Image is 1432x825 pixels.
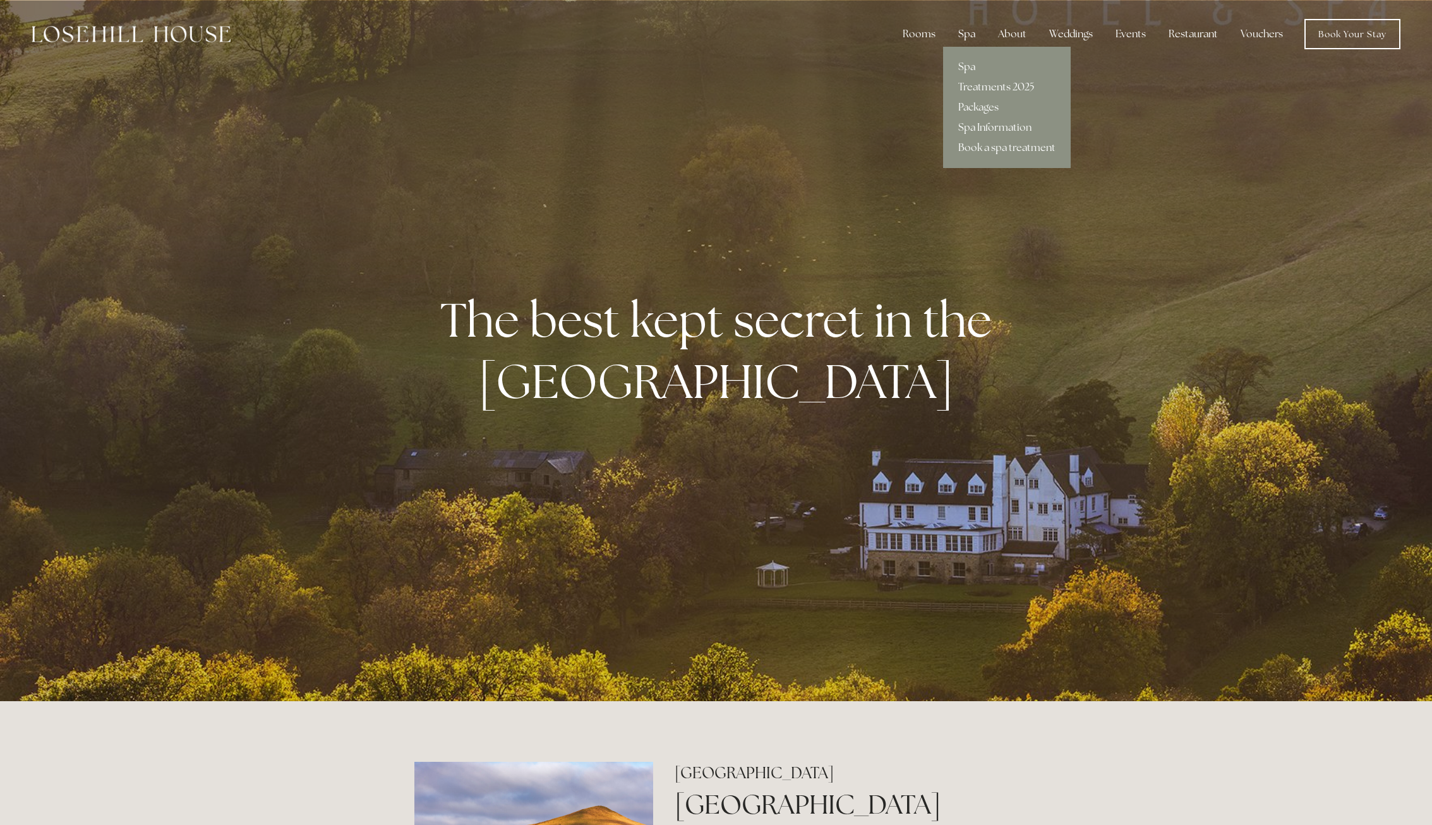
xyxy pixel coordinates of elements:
h1: [GEOGRAPHIC_DATA] [675,786,1018,823]
div: Rooms [893,21,946,47]
a: Treatments 2025 [943,77,1071,97]
div: Events [1105,21,1156,47]
a: Packages [943,97,1071,117]
a: Book Your Stay [1304,19,1400,49]
strong: The best kept secret in the [GEOGRAPHIC_DATA] [440,289,1002,412]
div: Restaurant [1158,21,1228,47]
a: Book a spa treatment [943,138,1071,158]
a: Spa Information [943,117,1071,138]
div: Spa [948,21,985,47]
img: Losehill House [32,26,231,42]
a: Vouchers [1230,21,1293,47]
div: About [988,21,1037,47]
a: Spa [943,57,1071,77]
h2: [GEOGRAPHIC_DATA] [675,762,1018,784]
div: Weddings [1039,21,1103,47]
